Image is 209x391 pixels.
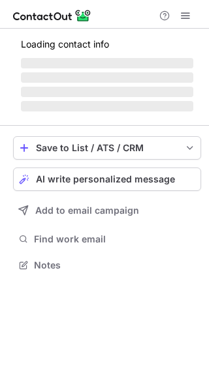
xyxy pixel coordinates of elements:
div: Save to List / ATS / CRM [36,143,178,153]
span: AI write personalized message [36,174,175,184]
img: ContactOut v5.3.10 [13,8,91,23]
span: Notes [34,259,196,271]
span: Find work email [34,233,196,245]
span: ‌ [21,72,193,83]
span: Add to email campaign [35,205,139,216]
button: Add to email campaign [13,199,201,222]
span: ‌ [21,101,193,111]
button: Find work email [13,230,201,248]
span: ‌ [21,58,193,68]
button: save-profile-one-click [13,136,201,160]
span: ‌ [21,87,193,97]
button: AI write personalized message [13,167,201,191]
button: Notes [13,256,201,274]
p: Loading contact info [21,39,193,50]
